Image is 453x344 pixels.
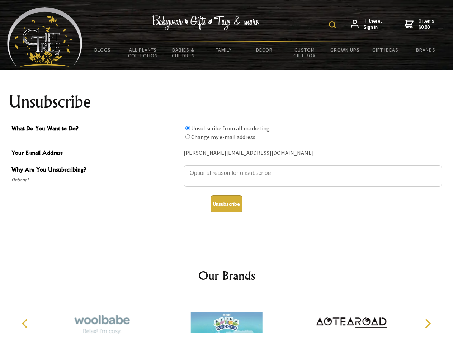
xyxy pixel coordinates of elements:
a: Family [204,42,244,57]
strong: $0.00 [419,24,434,30]
button: Next [420,316,435,331]
a: Gift Ideas [365,42,406,57]
a: Decor [244,42,284,57]
a: BLOGS [82,42,123,57]
button: Unsubscribe [211,195,242,212]
a: All Plants Collection [123,42,164,63]
a: Grown Ups [325,42,365,57]
a: Babies & Children [163,42,204,63]
a: Hi there,Sign in [351,18,382,30]
span: What Do You Want to Do? [11,124,180,134]
span: Hi there, [364,18,382,30]
img: Babywear - Gifts - Toys & more [152,15,260,30]
a: Custom Gift Box [284,42,325,63]
a: 0 items$0.00 [405,18,434,30]
span: Your E-mail Address [11,148,180,159]
textarea: Why Are You Unsubscribing? [184,165,442,187]
div: [PERSON_NAME][EMAIL_ADDRESS][DOMAIN_NAME] [184,148,442,159]
input: What Do You Want to Do? [185,134,190,139]
input: What Do You Want to Do? [185,126,190,130]
img: Babyware - Gifts - Toys and more... [7,7,82,67]
label: Unsubscribe from all marketing [191,125,270,132]
img: product search [329,21,336,28]
h2: Our Brands [14,267,439,284]
span: Why Are You Unsubscribing? [11,165,180,176]
button: Previous [18,316,34,331]
label: Change my e-mail address [191,133,255,140]
a: Brands [406,42,446,57]
span: Optional [11,176,180,184]
h1: Unsubscribe [9,93,445,110]
span: 0 items [419,18,434,30]
strong: Sign in [364,24,382,30]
